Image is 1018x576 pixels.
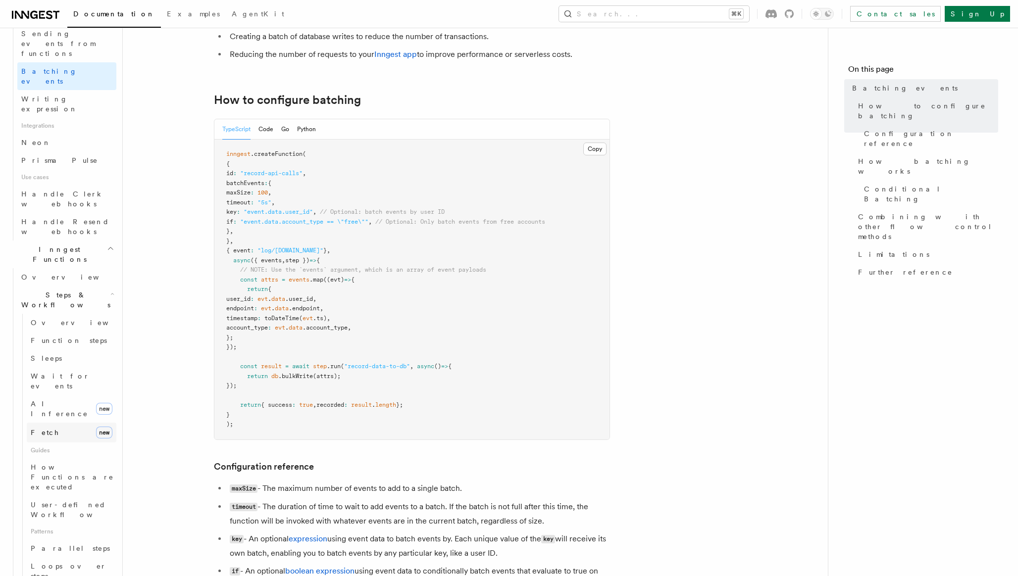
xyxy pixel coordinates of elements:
span: batchEvents [226,180,264,187]
span: (attrs); [313,373,341,380]
span: : [257,315,261,322]
span: .user_id [285,295,313,302]
a: Overview [17,268,116,286]
span: , [327,315,330,322]
span: { event [226,247,251,254]
span: , [320,305,323,312]
button: Go [281,119,289,140]
span: Handle Resend webhooks [21,218,109,236]
span: Batching events [852,83,958,93]
span: timeout [226,199,251,206]
span: } [226,411,230,418]
span: : [233,170,237,177]
span: Wait for events [31,372,90,390]
span: => [441,363,448,370]
button: Code [258,119,273,140]
span: . [372,401,375,408]
button: TypeScript [222,119,251,140]
span: Guides [27,442,116,458]
span: } [226,238,230,244]
span: Function steps [31,336,107,344]
a: AgentKit [226,3,290,27]
button: Toggle dark mode [810,8,834,20]
span: .map [309,276,323,283]
a: Sending events from functions [17,25,116,62]
span: endpoint [226,305,254,312]
span: id [226,170,233,177]
span: { [316,257,320,264]
code: if [230,567,240,576]
span: "log/[DOMAIN_NAME]" [257,247,323,254]
span: { [351,276,355,283]
a: Configuration reference [860,125,998,152]
span: , [348,324,351,331]
a: Writing expression [17,90,116,118]
a: User-defined Workflows [27,496,116,524]
code: maxSize [230,484,257,493]
span: Sleeps [31,354,62,362]
span: data [271,295,285,302]
span: return [247,373,268,380]
span: return [247,286,268,292]
li: Creating a batch of database writes to reduce the number of transactions. [227,30,610,44]
span: return [240,401,261,408]
a: How to configure batching [214,93,361,107]
span: async [417,363,434,370]
span: ( [303,150,306,157]
span: result [261,363,282,370]
span: // Optional: batch events by user ID [320,208,445,215]
span: , [230,228,233,235]
span: maxSize [226,189,251,196]
span: : [251,247,254,254]
span: evt [257,295,268,302]
a: Batching events [17,62,116,90]
li: - The maximum number of events to add to a single batch. [227,481,610,496]
span: "record-api-calls" [240,170,303,177]
span: : [292,401,296,408]
span: key [226,208,237,215]
code: timeout [230,503,257,511]
span: : [344,401,348,408]
span: How Functions are executed [31,463,114,491]
a: Handle Clerk webhooks [17,185,116,213]
span: account_type [226,324,268,331]
span: result [351,401,372,408]
span: } [226,228,230,235]
a: Combining with other flow control methods [854,208,998,245]
span: User-defined Workflows [31,501,120,519]
span: Integrations [17,118,116,134]
span: evt [303,315,313,322]
a: Configuration reference [214,460,314,474]
span: Further reference [858,267,953,277]
span: .createFunction [251,150,303,157]
span: AI Inference [31,400,88,418]
span: async [233,257,251,264]
kbd: ⌘K [729,9,743,19]
li: - The duration of time to wait to add events to a batch. If the batch is not full after this time... [227,500,610,528]
span: => [344,276,351,283]
span: const [240,363,257,370]
span: Sending events from functions [21,30,95,57]
span: evt [261,305,271,312]
code: key [541,535,555,543]
span: How to configure batching [858,101,998,121]
span: }); [226,382,237,389]
button: Steps & Workflows [17,286,116,314]
span: } [323,247,327,254]
a: Inngest app [374,49,417,59]
span: Writing expression [21,95,78,113]
span: }; [396,401,403,408]
li: Reducing the number of requests to your to improve performance or serverless costs. [227,48,610,61]
span: Inngest Functions [8,244,107,264]
span: { [268,180,271,187]
a: Function steps [27,332,116,349]
span: }); [226,343,237,350]
span: , [313,401,316,408]
span: Examples [167,10,220,18]
span: Fetch [31,429,59,436]
a: Fetchnew [27,423,116,442]
span: "5s" [257,199,271,206]
span: new [96,427,112,438]
a: Contact sales [850,6,941,22]
span: // Optional: Only batch events from free accounts [375,218,545,225]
